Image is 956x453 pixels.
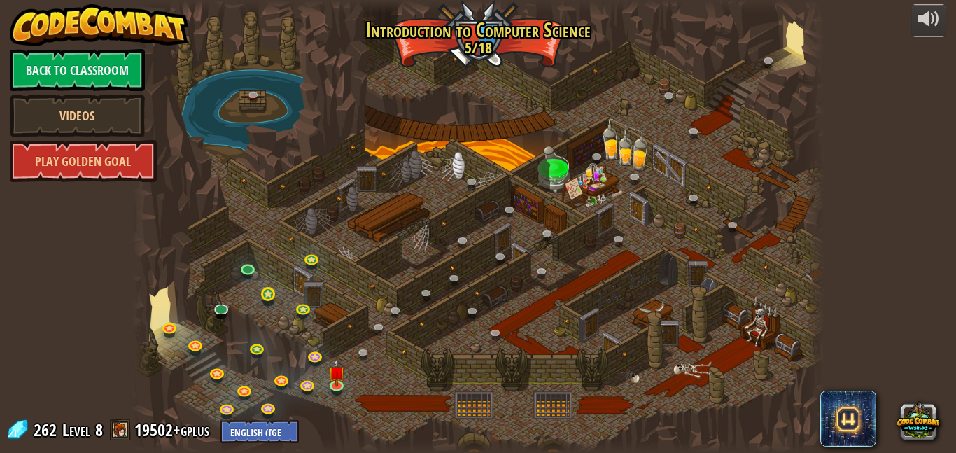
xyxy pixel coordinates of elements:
[328,358,344,386] img: level-banner-unstarted.png
[10,4,189,46] img: CodeCombat - Learn how to code by playing a game
[10,49,145,91] a: Back to Classroom
[95,419,103,441] span: 8
[62,419,90,442] span: Level
[134,419,213,441] a: 19502+gplus
[10,140,157,182] a: Play Golden Goal
[911,4,946,37] button: Adjust volume
[34,419,61,441] span: 262
[10,95,145,137] a: Videos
